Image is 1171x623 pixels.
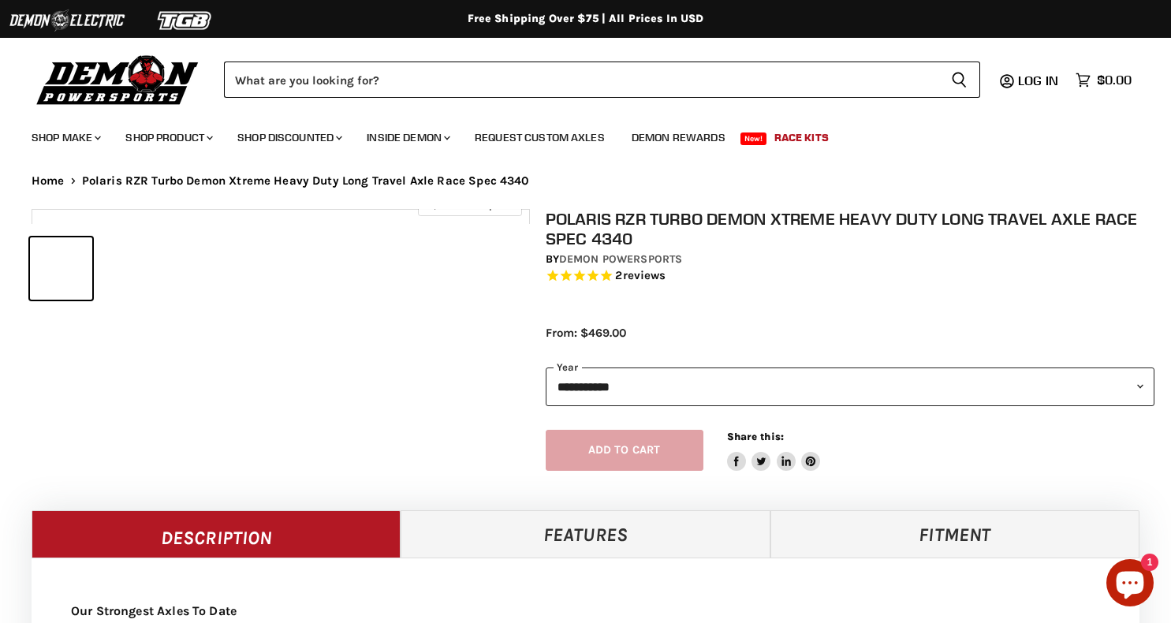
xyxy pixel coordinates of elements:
a: Home [32,174,65,188]
div: by [546,251,1155,268]
span: Share this: [727,431,784,442]
button: IMAGE thumbnail [30,237,92,300]
span: Log in [1018,73,1058,88]
select: year [546,367,1155,406]
img: Demon Electric Logo 2 [8,6,126,35]
a: Shop Make [20,121,110,154]
span: Polaris RZR Turbo Demon Xtreme Heavy Duty Long Travel Axle Race Spec 4340 [82,174,529,188]
h1: Polaris RZR Turbo Demon Xtreme Heavy Duty Long Travel Axle Race Spec 4340 [546,209,1155,248]
a: Request Custom Axles [463,121,617,154]
img: TGB Logo 2 [126,6,244,35]
a: Description [32,510,401,558]
button: Search [938,62,980,98]
a: Features [401,510,770,558]
ul: Main menu [20,115,1128,154]
span: From: $469.00 [546,326,626,340]
span: Click to expand [426,199,513,211]
img: Demon Powersports [32,51,204,107]
a: Fitment [770,510,1139,558]
a: Log in [1011,73,1068,88]
form: Product [224,62,980,98]
a: Shop Product [114,121,222,154]
a: Demon Rewards [620,121,737,154]
span: reviews [623,269,666,283]
a: Race Kits [763,121,841,154]
a: Inside Demon [355,121,460,154]
a: Shop Discounted [226,121,352,154]
input: Search [224,62,938,98]
a: Demon Powersports [559,252,682,266]
inbox-online-store-chat: Shopify online store chat [1102,559,1158,610]
span: Rated 5.0 out of 5 stars 2 reviews [546,268,1155,285]
a: $0.00 [1068,69,1139,91]
span: New! [740,132,767,145]
aside: Share this: [727,430,821,472]
span: 2 reviews [615,269,666,283]
span: $0.00 [1097,73,1132,88]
